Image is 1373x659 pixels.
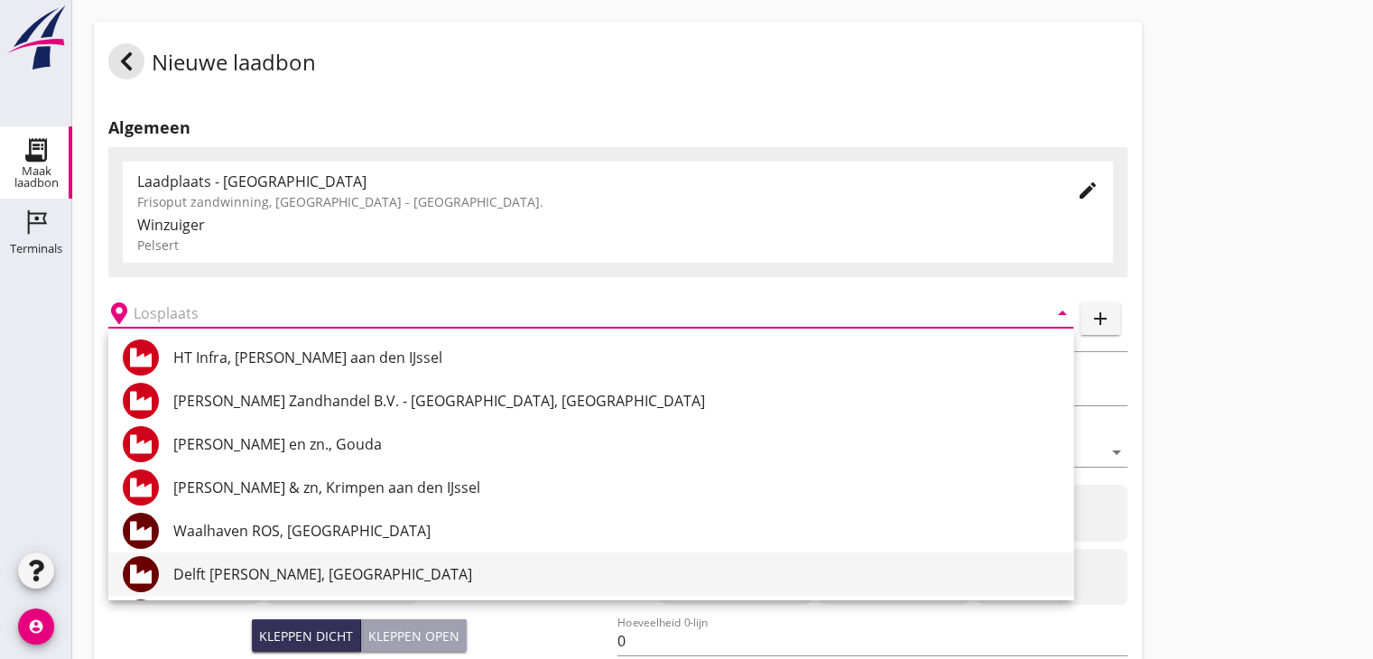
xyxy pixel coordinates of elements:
[173,477,1059,498] div: [PERSON_NAME] & zn, Krimpen aan den IJssel
[137,214,1099,236] div: Winzuiger
[1090,308,1111,329] i: add
[137,171,1048,192] div: Laadplaats - [GEOGRAPHIC_DATA]
[368,627,459,645] div: Kleppen open
[108,43,316,87] div: Nieuwe laadbon
[259,627,353,645] div: Kleppen dicht
[173,520,1059,542] div: Waalhaven ROS, [GEOGRAPHIC_DATA]
[18,608,54,645] i: account_circle
[523,587,555,604] strong: 12:57
[4,5,69,71] img: logo-small.a267ee39.svg
[173,390,1059,412] div: [PERSON_NAME] Zandhandel B.V. - [GEOGRAPHIC_DATA], [GEOGRAPHIC_DATA]
[1106,441,1127,463] i: arrow_drop_down
[1077,180,1099,201] i: edit
[137,236,1099,255] div: Pelsert
[1052,302,1073,324] i: arrow_drop_down
[108,116,1127,140] h2: Algemeen
[137,192,1048,211] div: Frisoput zandwinning, [GEOGRAPHIC_DATA] - [GEOGRAPHIC_DATA].
[252,619,361,652] button: Kleppen dicht
[617,627,1127,655] input: Hoeveelheid 0-lijn
[173,347,1059,368] div: HT Infra, [PERSON_NAME] aan den IJssel
[173,433,1059,455] div: [PERSON_NAME] en zn., Gouda
[10,243,62,255] div: Terminals
[173,563,1059,585] div: Delft [PERSON_NAME], [GEOGRAPHIC_DATA]
[361,619,467,652] button: Kleppen open
[134,299,1023,328] input: Losplaats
